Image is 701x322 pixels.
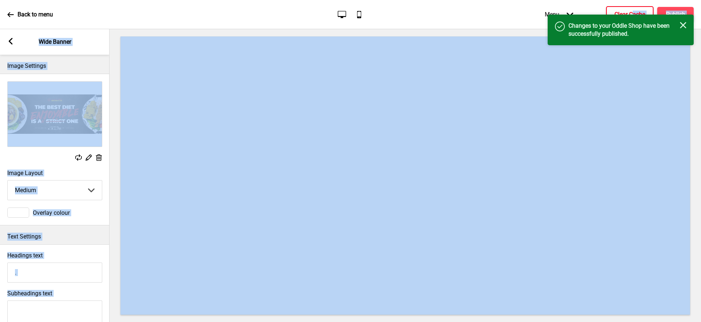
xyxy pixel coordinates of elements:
div: Overlay colour [7,207,102,218]
button: Clear Cache [606,6,654,23]
p: Wide Banner [39,38,71,46]
p: Back to menu [18,11,53,19]
label: Subheadings text [7,290,52,297]
p: Text Settings [7,233,102,241]
span: Overlay colour [33,209,70,216]
h4: Publish [666,11,685,19]
h4: Changes to your Oddle Shop have been successfully published. [568,22,680,38]
a: Back to menu [7,5,53,24]
label: Image Layout [7,170,102,176]
h4: Clear Cache [614,11,645,19]
div: Menu [537,4,581,25]
p: Image Settings [7,62,102,70]
label: Headings text [7,252,43,259]
img: Image [8,82,102,147]
button: Publish [657,7,694,22]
